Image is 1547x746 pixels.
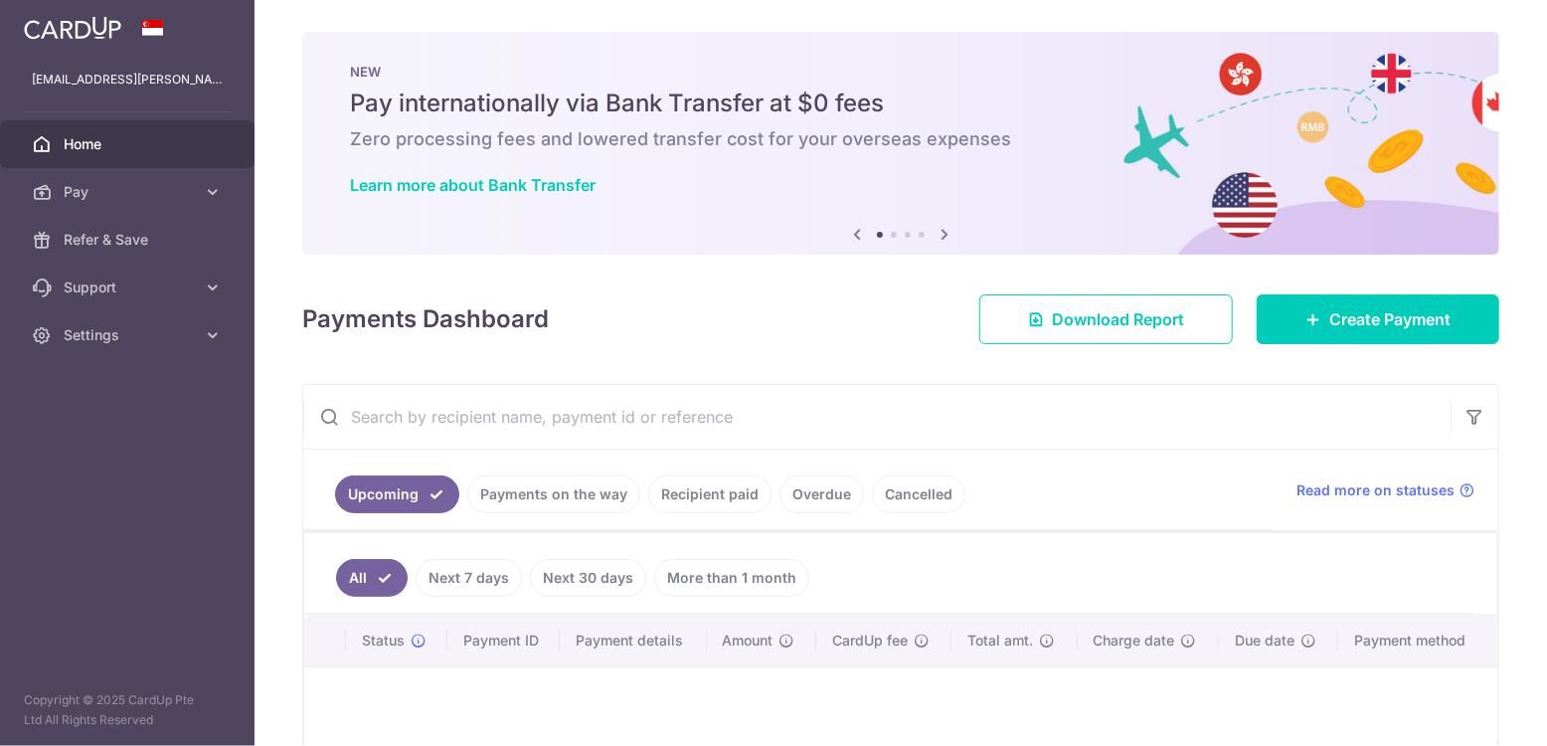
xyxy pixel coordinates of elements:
[979,294,1233,344] a: Download Report
[302,32,1499,255] img: Bank transfer banner
[1235,631,1294,651] span: Due date
[1094,631,1175,651] span: Charge date
[303,385,1451,449] input: Search by recipient name, payment id or reference
[530,559,646,597] a: Next 30 days
[335,475,459,513] a: Upcoming
[302,301,549,337] h4: Payments Dashboard
[872,475,965,513] a: Cancelled
[350,88,1452,119] h5: Pay internationally via Bank Transfer at $0 fees
[45,14,86,32] span: Help
[1257,294,1499,344] a: Create Payment
[654,559,809,597] a: More than 1 month
[24,16,121,40] img: CardUp
[1296,480,1474,500] a: Read more on statuses
[1338,615,1497,666] th: Payment method
[350,64,1452,80] p: NEW
[350,175,596,195] a: Learn more about Bank Transfer
[1052,307,1184,331] span: Download Report
[779,475,864,513] a: Overdue
[350,127,1452,151] h6: Zero processing fees and lowered transfer cost for your overseas expenses
[64,182,195,202] span: Pay
[32,70,223,90] p: [EMAIL_ADDRESS][PERSON_NAME][DOMAIN_NAME]
[1296,480,1455,500] span: Read more on statuses
[64,134,195,154] span: Home
[832,631,908,651] span: CardUp fee
[967,631,1033,651] span: Total amt.
[416,559,522,597] a: Next 7 days
[64,278,195,297] span: Support
[64,230,195,250] span: Refer & Save
[723,631,773,651] span: Amount
[648,475,772,513] a: Recipient paid
[1329,307,1451,331] span: Create Payment
[560,615,706,666] th: Payment details
[447,615,560,666] th: Payment ID
[362,631,405,651] span: Status
[64,325,195,345] span: Settings
[467,475,640,513] a: Payments on the way
[336,559,408,597] a: All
